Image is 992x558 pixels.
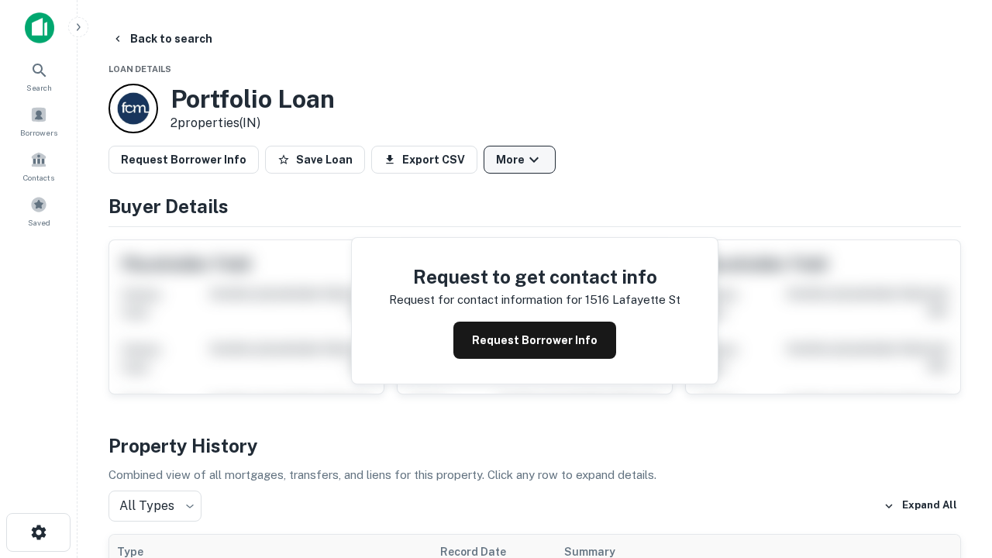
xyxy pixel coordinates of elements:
p: 2 properties (IN) [170,114,335,133]
span: Borrowers [20,126,57,139]
button: More [484,146,556,174]
span: Contacts [23,171,54,184]
span: Saved [28,216,50,229]
span: Loan Details [108,64,171,74]
a: Contacts [5,145,73,187]
a: Saved [5,190,73,232]
a: Search [5,55,73,97]
span: Search [26,81,52,94]
p: 1516 lafayette st [585,291,680,309]
p: Request for contact information for [389,291,582,309]
button: Expand All [880,494,961,518]
button: Back to search [105,25,219,53]
p: Combined view of all mortgages, transfers, and liens for this property. Click any row to expand d... [108,466,961,484]
button: Export CSV [371,146,477,174]
h4: Property History [108,432,961,460]
iframe: Chat Widget [914,434,992,508]
h4: Buyer Details [108,192,961,220]
a: Borrowers [5,100,73,142]
div: All Types [108,491,201,522]
h4: Request to get contact info [389,263,680,291]
button: Request Borrower Info [453,322,616,359]
h3: Portfolio Loan [170,84,335,114]
button: Save Loan [265,146,365,174]
button: Request Borrower Info [108,146,259,174]
img: capitalize-icon.png [25,12,54,43]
